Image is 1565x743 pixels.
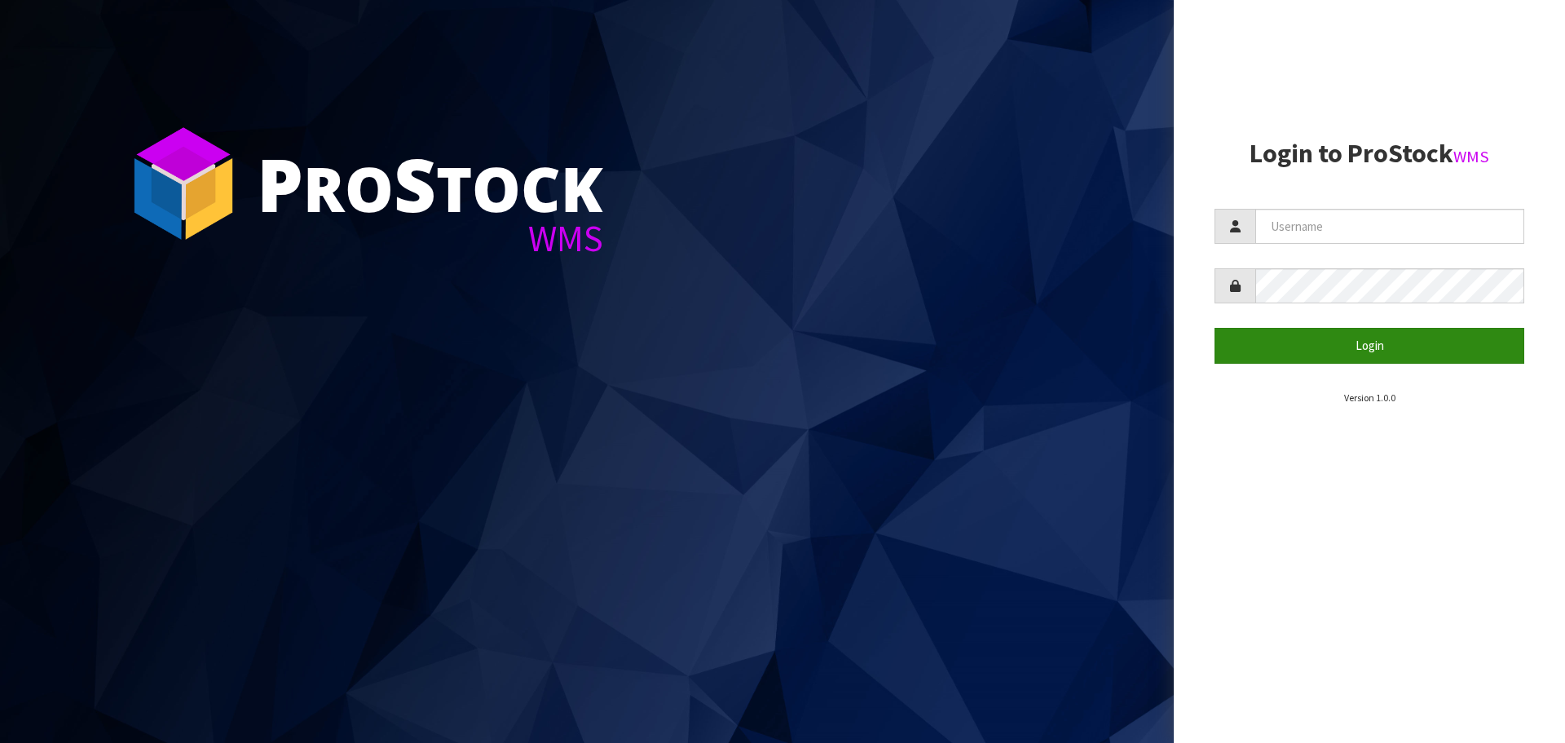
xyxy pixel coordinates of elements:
[1453,146,1489,167] small: WMS
[394,134,436,233] span: S
[122,122,245,245] img: ProStock Cube
[1215,139,1524,168] h2: Login to ProStock
[257,134,303,233] span: P
[1215,328,1524,363] button: Login
[257,220,603,257] div: WMS
[1344,391,1395,404] small: Version 1.0.0
[1255,209,1524,244] input: Username
[257,147,603,220] div: ro tock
